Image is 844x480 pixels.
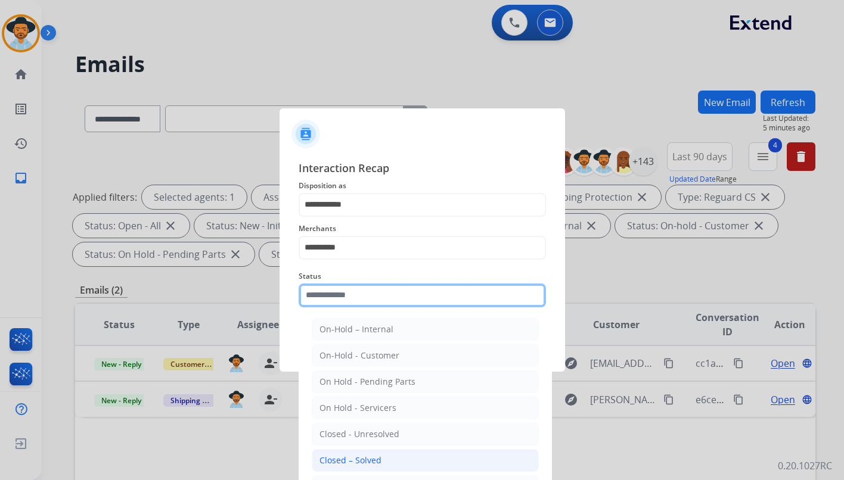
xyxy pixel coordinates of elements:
[319,323,393,335] div: On-Hold – Internal
[299,160,546,179] span: Interaction Recap
[778,459,832,473] p: 0.20.1027RC
[291,120,320,148] img: contactIcon
[319,454,381,466] div: Closed – Solved
[319,402,396,414] div: On Hold - Servicers
[319,350,399,361] div: On-Hold - Customer
[299,222,546,236] span: Merchants
[319,376,415,388] div: On Hold - Pending Parts
[299,269,546,283] span: Status
[319,428,399,440] div: Closed - Unresolved
[299,179,546,193] span: Disposition as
